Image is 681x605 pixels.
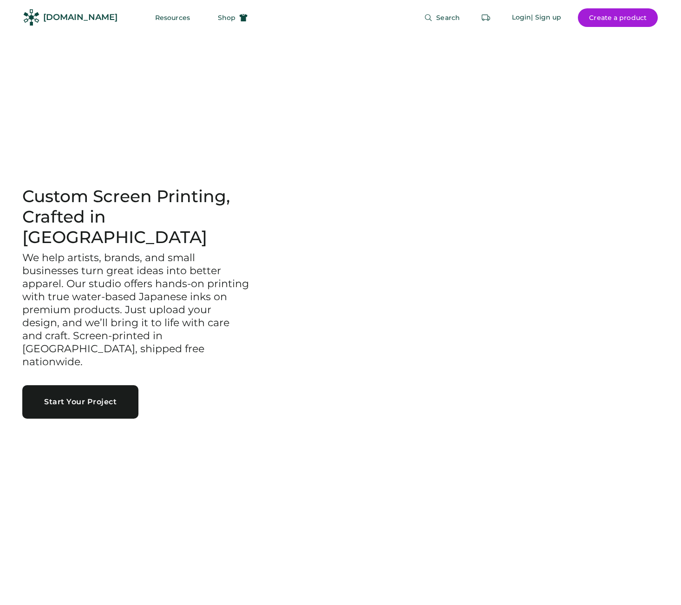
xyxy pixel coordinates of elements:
[144,8,201,27] button: Resources
[512,13,531,22] div: Login
[22,251,250,368] h3: We help artists, brands, and small businesses turn great ideas into better apparel. Our studio of...
[23,9,39,26] img: Rendered Logo - Screens
[207,8,259,27] button: Shop
[413,8,471,27] button: Search
[218,14,236,21] span: Shop
[477,8,495,27] button: Retrieve an order
[43,12,118,23] div: [DOMAIN_NAME]
[22,385,138,419] button: Start Your Project
[436,14,460,21] span: Search
[531,13,561,22] div: | Sign up
[22,186,250,248] h1: Custom Screen Printing, Crafted in [GEOGRAPHIC_DATA]
[578,8,658,27] button: Create a product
